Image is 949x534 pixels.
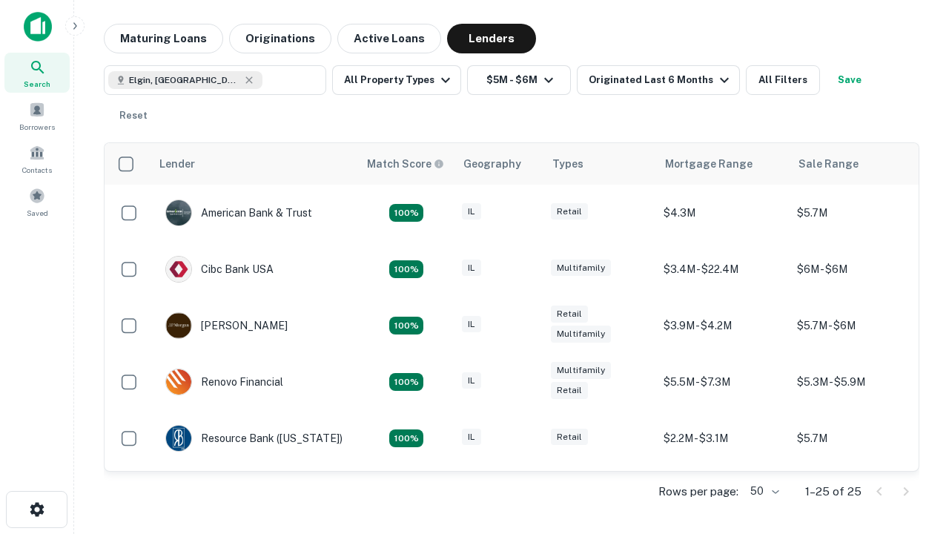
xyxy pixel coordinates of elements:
button: Maturing Loans [104,24,223,53]
th: Types [543,143,656,185]
div: IL [462,203,481,220]
div: Matching Properties: 7, hasApolloMatch: undefined [389,204,423,222]
div: American Bank & Trust [165,200,312,226]
div: Sale Range [798,155,859,173]
button: Lenders [447,24,536,53]
div: Matching Properties: 4, hasApolloMatch: undefined [389,373,423,391]
th: Mortgage Range [656,143,790,185]
div: Capitalize uses an advanced AI algorithm to match your search with the best lender. The match sco... [367,156,444,172]
td: $3.4M - $22.4M [656,241,790,297]
button: Originations [229,24,331,53]
button: $5M - $6M [467,65,571,95]
td: $5.3M - $5.9M [790,354,923,410]
td: $5.7M [790,410,923,467]
img: picture [166,257,191,282]
div: Geography [463,155,521,173]
p: Rows per page: [658,483,738,501]
button: Active Loans [337,24,441,53]
p: 1–25 of 25 [805,483,862,501]
span: Saved [27,207,48,219]
h6: Match Score [367,156,441,172]
div: 50 [744,481,781,502]
a: Contacts [4,139,70,179]
div: Cibc Bank USA [165,256,274,283]
div: Resource Bank ([US_STATE]) [165,425,343,452]
div: IL [462,260,481,277]
span: Search [24,78,50,90]
div: IL [462,316,481,333]
a: Search [4,53,70,93]
div: Retail [551,429,588,446]
a: Borrowers [4,96,70,136]
div: Retail [551,306,588,323]
div: Mortgage Range [665,155,753,173]
button: Reset [110,101,157,131]
a: Saved [4,182,70,222]
img: picture [166,200,191,225]
div: Lender [159,155,195,173]
td: $3.9M - $4.2M [656,297,790,354]
td: $2.2M - $3.1M [656,410,790,467]
td: $5.7M [790,185,923,241]
div: Matching Properties: 4, hasApolloMatch: undefined [389,429,423,447]
td: $6M - $6M [790,241,923,297]
span: Contacts [22,164,52,176]
td: $5.7M - $6M [790,297,923,354]
img: picture [166,369,191,395]
div: Multifamily [551,260,611,277]
div: Retail [551,203,588,220]
div: [PERSON_NAME] [165,312,288,339]
div: Matching Properties: 4, hasApolloMatch: undefined [389,317,423,334]
th: Capitalize uses an advanced AI algorithm to match your search with the best lender. The match sco... [358,143,454,185]
td: $5.5M - $7.3M [656,354,790,410]
td: $4.3M [656,185,790,241]
button: All Property Types [332,65,461,95]
button: All Filters [746,65,820,95]
td: $5.6M [790,467,923,523]
td: $4M [656,467,790,523]
th: Geography [454,143,543,185]
span: Elgin, [GEOGRAPHIC_DATA], [GEOGRAPHIC_DATA] [129,73,240,87]
th: Sale Range [790,143,923,185]
iframe: Chat Widget [875,368,949,439]
div: Types [552,155,583,173]
div: Multifamily [551,362,611,379]
img: picture [166,313,191,338]
img: picture [166,426,191,451]
div: Originated Last 6 Months [589,71,733,89]
div: Retail [551,382,588,399]
div: Matching Properties: 4, hasApolloMatch: undefined [389,260,423,278]
span: Borrowers [19,121,55,133]
th: Lender [151,143,358,185]
img: capitalize-icon.png [24,12,52,42]
button: Save your search to get updates of matches that match your search criteria. [826,65,873,95]
div: IL [462,372,481,389]
div: Renovo Financial [165,369,283,395]
button: Originated Last 6 Months [577,65,740,95]
div: IL [462,429,481,446]
div: Multifamily [551,326,611,343]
